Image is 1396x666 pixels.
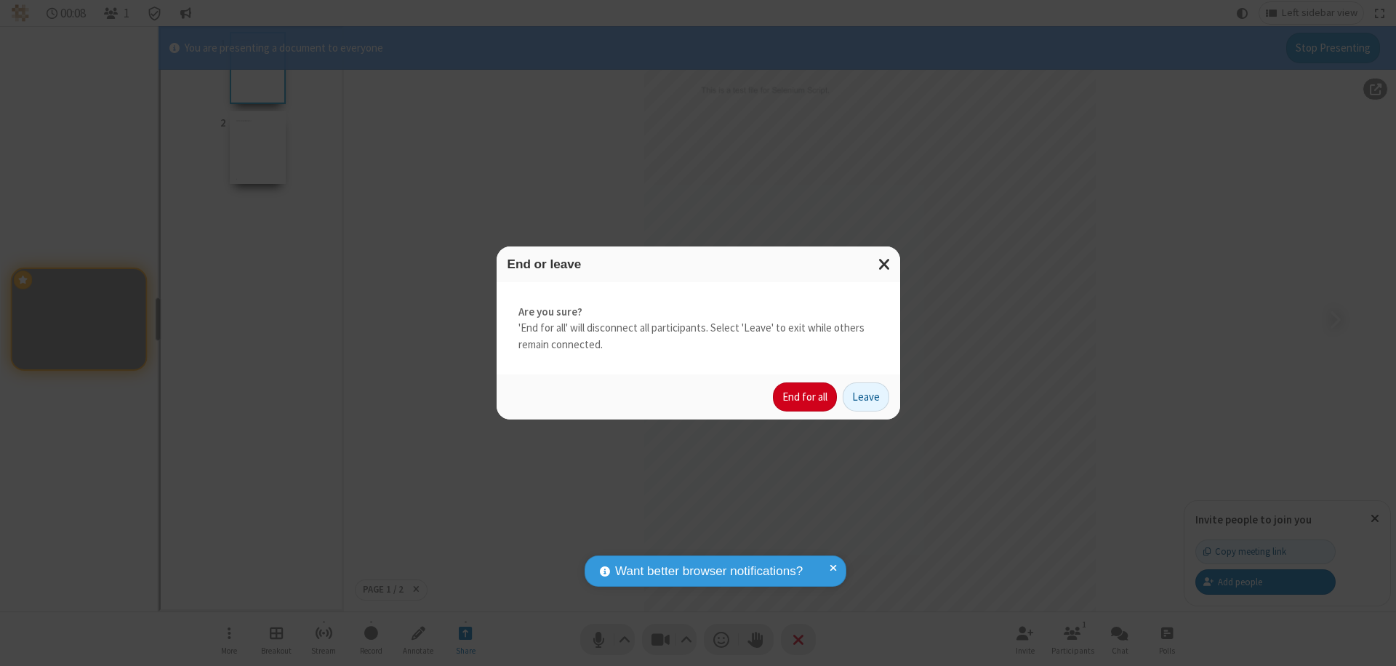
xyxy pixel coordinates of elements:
[870,246,900,282] button: Close modal
[508,257,889,271] h3: End or leave
[773,382,837,412] button: End for all
[497,282,900,375] div: 'End for all' will disconnect all participants. Select 'Leave' to exit while others remain connec...
[615,562,803,581] span: Want better browser notifications?
[843,382,889,412] button: Leave
[518,304,878,321] strong: Are you sure?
